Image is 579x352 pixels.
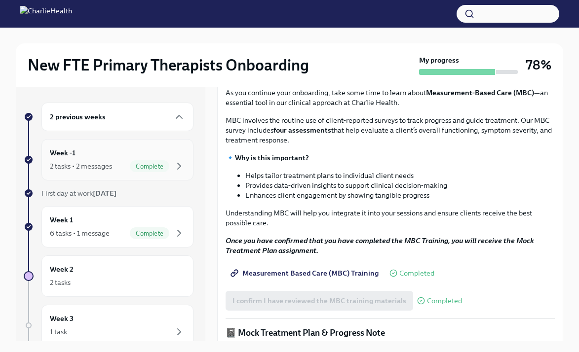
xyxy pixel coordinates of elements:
[419,55,459,65] strong: My progress
[24,206,193,247] a: Week 16 tasks • 1 messageComplete
[93,189,116,198] strong: [DATE]
[226,88,555,107] p: As you continue your onboarding, take some time to learn about —an essential tool in our clinical...
[41,189,116,198] span: First day at work
[41,103,193,131] div: 2 previous weeks
[226,115,555,145] p: MBC involves the routine use of client-reported surveys to track progress and guide treatment. Ou...
[226,327,555,339] p: 📓 Mock Treatment Plan & Progress Note
[226,263,386,283] a: Measurement Based Care (MBC) Training
[28,55,309,75] h2: New FTE Primary Therapists Onboarding
[50,327,67,337] div: 1 task
[273,126,331,135] strong: four assessments
[235,153,309,162] strong: Why is this important?
[50,161,112,171] div: 2 tasks • 2 messages
[50,228,110,238] div: 6 tasks • 1 message
[226,236,534,255] strong: Once you have confirmed that you have completed the MBC Training, you will receive the Mock Treat...
[426,88,534,97] strong: Measurement-Based Care (MBC)
[226,153,555,163] p: 🔹
[526,56,551,74] h3: 78%
[50,313,74,324] h6: Week 3
[245,180,555,190] li: Provides data-driven insights to support clinical decision-making
[50,214,73,225] h6: Week 1
[130,230,169,237] span: Complete
[50,264,74,275] h6: Week 2
[427,297,462,305] span: Completed
[226,208,555,228] p: Understanding MBC will help you integrate it into your sessions and ensure clients receive the be...
[245,190,555,200] li: Enhances client engagement by showing tangible progress
[20,6,72,22] img: CharlieHealth
[399,270,434,277] span: Completed
[50,111,106,122] h6: 2 previous weeks
[24,255,193,297] a: Week 22 tasks
[24,305,193,346] a: Week 31 task
[130,163,169,170] span: Complete
[24,188,193,198] a: First day at work[DATE]
[50,278,71,287] div: 2 tasks
[232,268,379,278] span: Measurement Based Care (MBC) Training
[245,171,555,180] li: Helps tailor treatment plans to individual client needs
[50,147,76,158] h6: Week -1
[24,139,193,180] a: Week -12 tasks • 2 messagesComplete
